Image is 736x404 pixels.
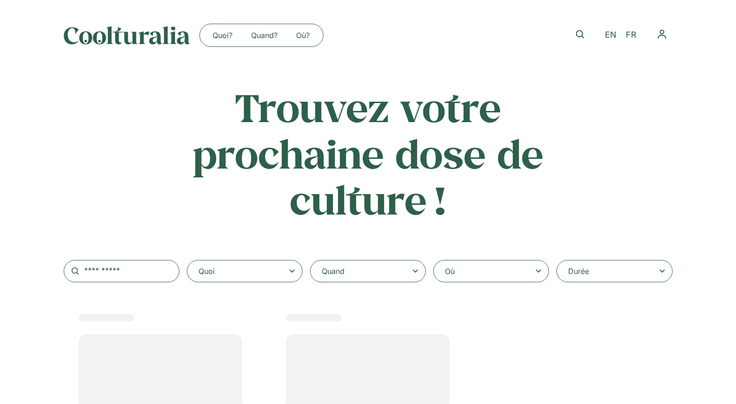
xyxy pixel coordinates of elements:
[199,266,215,277] div: Quoi
[605,30,617,40] span: EN
[287,28,319,43] a: Où?
[242,28,287,43] a: Quand?
[626,30,637,40] span: FR
[568,266,589,277] div: Durée
[204,28,319,43] nav: Menu
[651,24,673,45] button: Permuter le menu
[322,266,345,277] div: Quand
[621,28,641,42] a: FR
[600,28,621,42] a: EN
[186,84,551,223] h2: Trouvez votre prochaine dose de culture !
[651,24,673,45] nav: Menu
[204,28,242,43] a: Quoi?
[445,266,455,277] div: Où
